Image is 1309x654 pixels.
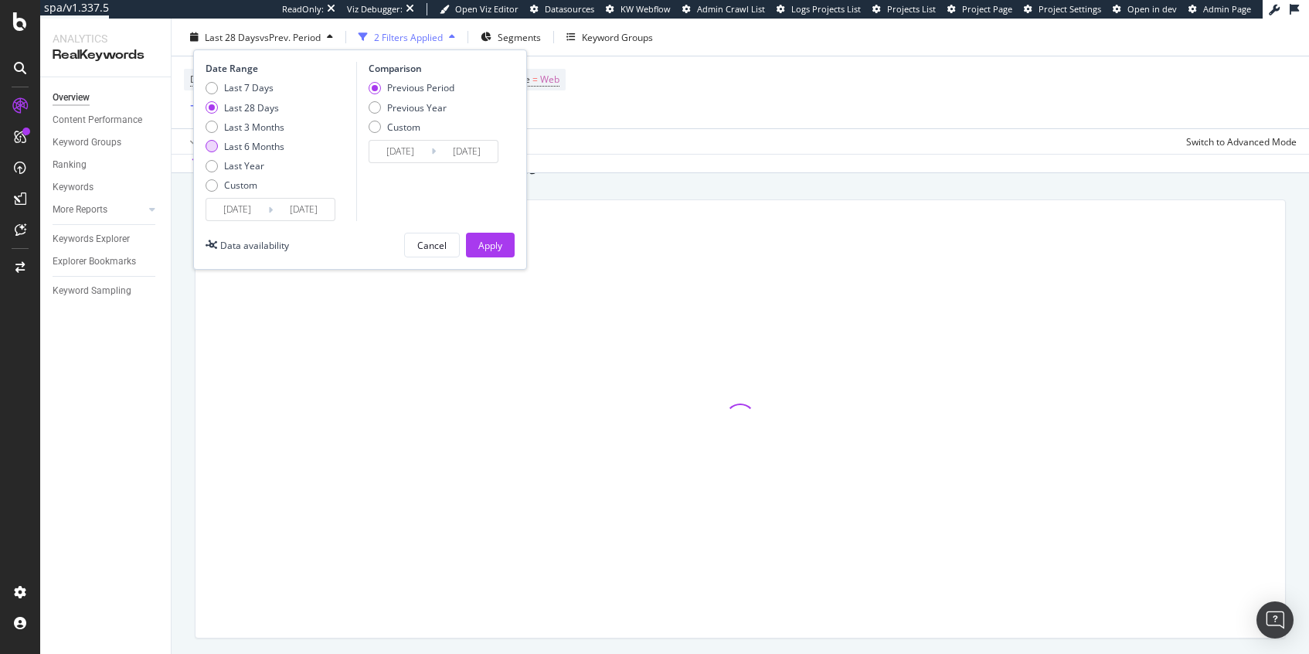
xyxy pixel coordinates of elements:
span: Projects List [887,3,936,15]
button: Add Filter [184,97,246,116]
span: Device [190,73,219,86]
a: Keyword Groups [53,135,160,151]
a: Ranking [53,157,160,173]
div: Apply [478,238,502,251]
span: KW Webflow [620,3,671,15]
a: Admin Crawl List [682,3,765,15]
div: Cancel [417,238,447,251]
span: Segments [498,30,541,43]
div: Switch to Advanced Mode [1186,135,1297,148]
div: Last 7 Days [206,81,284,94]
a: Project Page [947,3,1012,15]
span: Project Settings [1039,3,1101,15]
span: Logs Projects List [791,3,861,15]
div: 2 Filters Applied [374,30,443,43]
a: Overview [53,90,160,106]
button: Segments [474,25,547,49]
a: Keywords [53,179,160,196]
div: More Reports [53,202,107,218]
a: Open Viz Editor [440,3,518,15]
span: Open Viz Editor [455,3,518,15]
input: End Date [273,199,335,220]
a: Keyword Sampling [53,283,160,299]
div: Last 6 Months [206,140,284,153]
a: Explorer Bookmarks [53,254,160,270]
div: Keyword Groups [53,135,121,151]
span: vs Prev. Period [260,30,321,43]
span: Web [540,69,559,90]
div: Previous Year [387,100,447,114]
span: = [532,73,538,86]
a: More Reports [53,202,144,218]
span: Admin Crawl List [697,3,765,15]
input: Start Date [369,141,431,162]
div: Custom [224,179,257,192]
span: Datasources [545,3,594,15]
div: Ranking [53,157,87,173]
div: Last 7 Days [224,81,274,94]
button: 2 Filters Applied [352,25,461,49]
div: Comparison [369,62,503,75]
div: Keywords [53,179,93,196]
a: Project Settings [1024,3,1101,15]
a: Datasources [530,3,594,15]
div: Last Year [206,159,284,172]
span: Project Page [962,3,1012,15]
div: Date Range [206,62,352,75]
span: Admin Page [1203,3,1251,15]
span: Open in dev [1127,3,1177,15]
button: Last 28 DaysvsPrev. Period [184,25,339,49]
a: KW Webflow [606,3,671,15]
a: Admin Page [1188,3,1251,15]
div: Content Performance [53,112,142,128]
button: Keyword Groups [560,25,659,49]
div: Custom [387,120,420,133]
a: Logs Projects List [777,3,861,15]
div: Overview [53,90,90,106]
input: End Date [436,141,498,162]
button: Cancel [404,233,460,257]
div: RealKeywords [53,46,158,64]
div: Open Intercom Messenger [1256,601,1294,639]
div: Explorer Bookmarks [53,254,136,270]
div: Previous Period [369,81,454,94]
div: Last 6 Months [224,140,284,153]
div: Last 28 Days [224,100,279,114]
a: Keywords Explorer [53,231,160,247]
div: Last Year [224,159,264,172]
div: ReadOnly: [282,3,324,15]
div: Previous Period [387,81,454,94]
div: Keywords Explorer [53,231,130,247]
div: Previous Year [369,100,454,114]
div: Keyword Groups [582,30,653,43]
div: Last 3 Months [224,120,284,133]
div: Last 3 Months [206,120,284,133]
button: Apply [184,129,229,154]
input: Start Date [206,199,268,220]
a: Projects List [872,3,936,15]
div: Viz Debugger: [347,3,403,15]
div: Custom [369,120,454,133]
div: Data availability [220,238,289,251]
a: Open in dev [1113,3,1177,15]
div: Analytics [53,31,158,46]
span: Last 28 Days [205,30,260,43]
div: Custom [206,179,284,192]
div: Last 28 Days [206,100,284,114]
button: Switch to Advanced Mode [1180,129,1297,154]
a: Content Performance [53,112,160,128]
div: Keyword Sampling [53,283,131,299]
button: Apply [466,233,515,257]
